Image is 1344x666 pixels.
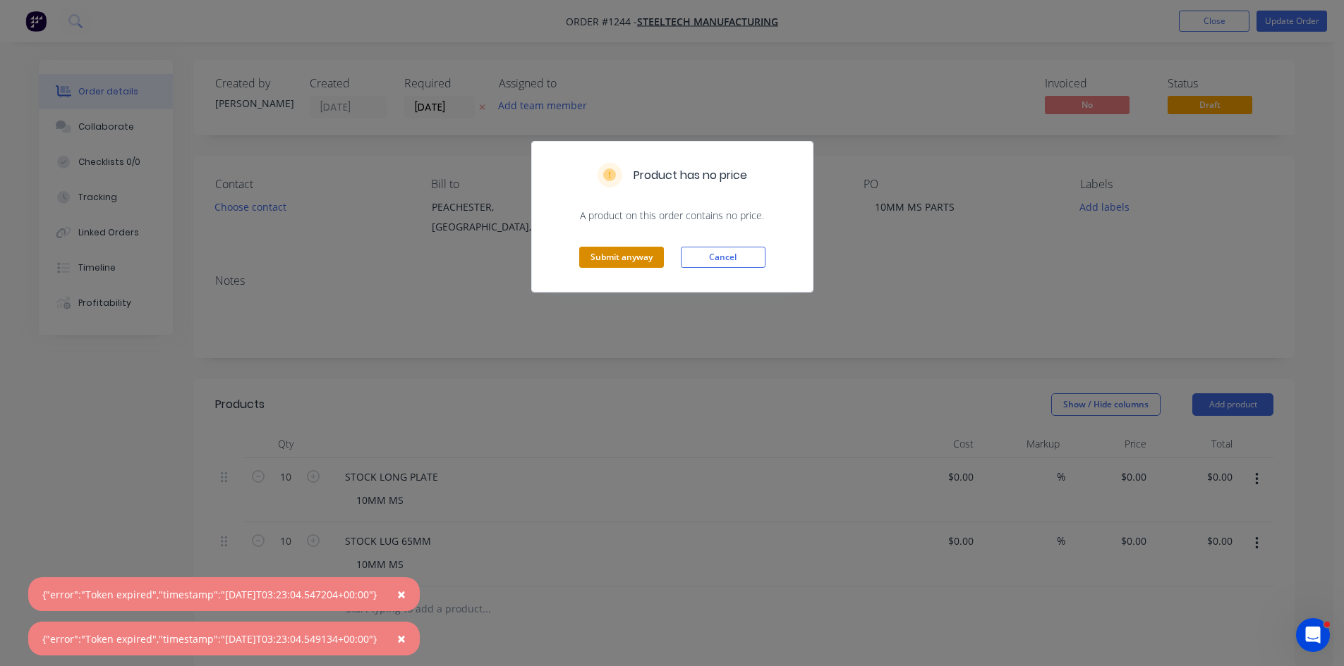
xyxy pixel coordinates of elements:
button: Close [383,577,420,611]
span: × [397,584,406,604]
div: {"error":"Token expired","timestamp":"[DATE]T03:23:04.547204+00:00"} [42,587,377,602]
h5: Product has no price [634,167,747,184]
button: Submit anyway [579,247,664,268]
span: × [397,629,406,648]
button: Close [383,622,420,655]
span: A product on this order contains no price. [549,209,796,223]
iframe: Intercom live chat [1296,618,1330,652]
div: {"error":"Token expired","timestamp":"[DATE]T03:23:04.549134+00:00"} [42,631,377,646]
button: Cancel [681,247,765,268]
